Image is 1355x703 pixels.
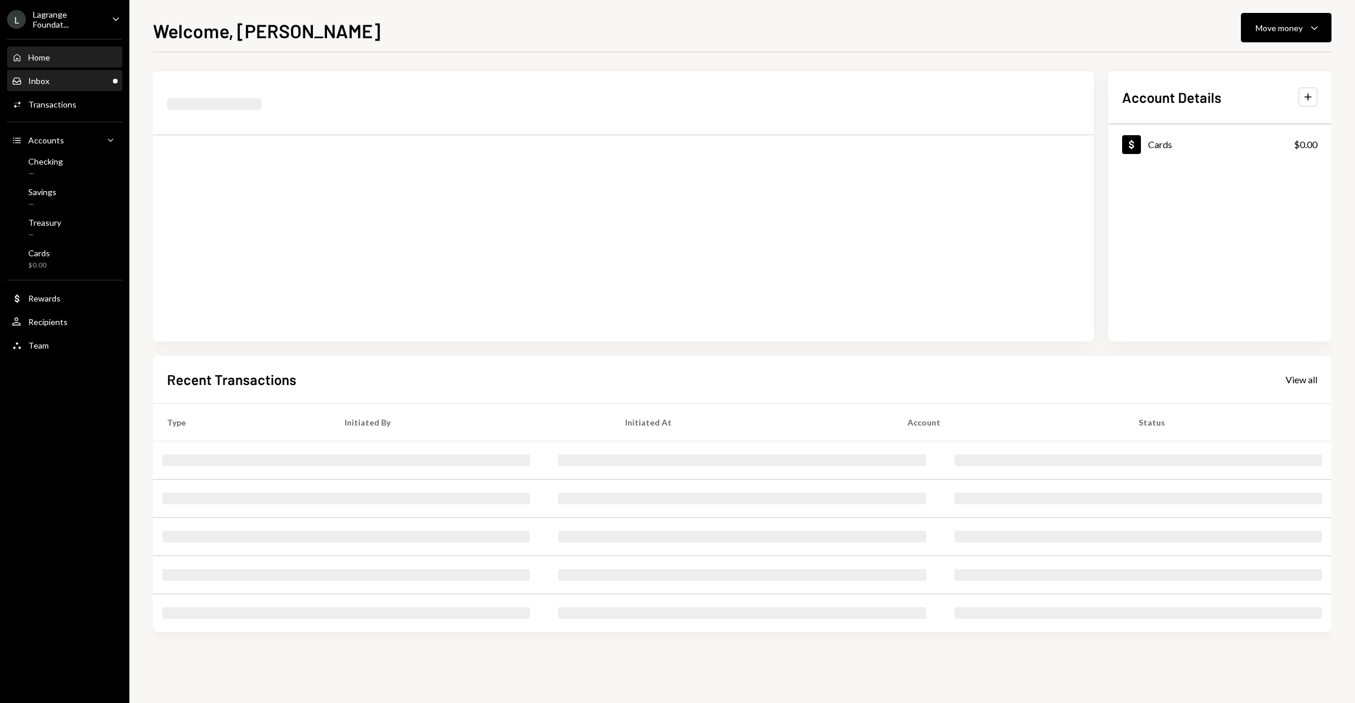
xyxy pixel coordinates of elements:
a: Inbox [7,70,122,91]
th: Status [1124,403,1331,441]
div: — [28,199,56,209]
div: $0.00 [1294,138,1317,152]
a: Recipients [7,311,122,332]
a: Treasury— [7,214,122,242]
h1: Welcome, [PERSON_NAME] [153,19,381,42]
th: Initiated By [331,403,610,441]
a: Savings— [7,183,122,212]
div: Inbox [28,76,49,86]
div: Move money [1256,22,1303,34]
div: Transactions [28,99,76,109]
th: Account [893,403,1124,441]
th: Type [153,403,331,441]
div: L [7,10,26,29]
div: Rewards [28,293,61,303]
a: Accounts [7,129,122,150]
a: Rewards [7,287,122,309]
h2: Recent Transactions [167,370,296,389]
a: Home [7,46,122,68]
div: — [28,230,61,240]
div: Cards [28,248,50,258]
div: Checking [28,156,63,166]
a: Checking— [7,153,122,181]
div: View all [1286,374,1317,386]
div: Treasury [28,217,61,227]
a: Transactions [7,93,122,115]
div: Accounts [28,135,64,145]
div: Lagrange Foundat... [33,9,102,29]
a: View all [1286,373,1317,386]
div: Savings [28,187,56,197]
th: Initiated At [611,403,893,441]
div: Home [28,52,50,62]
div: $0.00 [28,260,50,270]
a: Cards$0.00 [7,245,122,273]
div: Cards [1148,139,1172,150]
div: Team [28,340,49,350]
a: Team [7,334,122,356]
button: Move money [1241,13,1331,42]
a: Cards$0.00 [1108,125,1331,164]
div: — [28,169,63,179]
div: Recipients [28,317,68,327]
h2: Account Details [1122,88,1221,107]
